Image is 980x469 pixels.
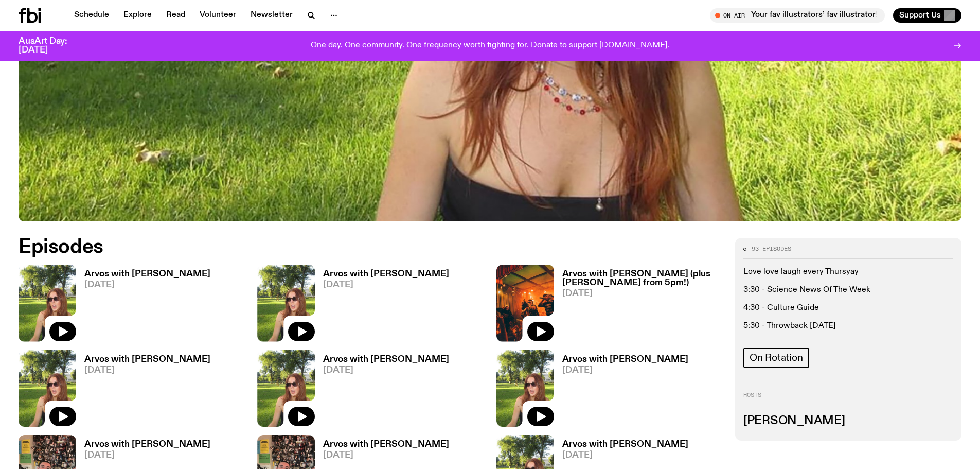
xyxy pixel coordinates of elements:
a: Explore [117,8,158,23]
img: Lizzie Bowles is sitting in a bright green field of grass, with dark sunglasses and a black top. ... [19,350,76,427]
a: Arvos with [PERSON_NAME][DATE] [554,355,688,427]
p: 5:30 - Throwback [DATE] [743,321,953,331]
a: Read [160,8,191,23]
h3: Arvos with [PERSON_NAME] (plus [PERSON_NAME] from 5pm!) [562,270,723,287]
p: Love love laugh every Thursyay [743,267,953,277]
h3: Arvos with [PERSON_NAME] [323,355,449,364]
button: On AirYour fav illustrators’ fav illustrator! ([PERSON_NAME]) [710,8,885,23]
a: Volunteer [193,8,242,23]
span: [DATE] [562,289,723,298]
h3: Arvos with [PERSON_NAME] [562,440,688,449]
span: [DATE] [323,451,449,460]
span: [DATE] [84,281,210,289]
a: Schedule [68,8,115,23]
h3: Arvos with [PERSON_NAME] [84,270,210,279]
span: Support Us [899,11,941,20]
img: Lizzie Bowles is sitting in a bright green field of grass, with dark sunglasses and a black top. ... [496,350,554,427]
img: Lizzie Bowles is sitting in a bright green field of grass, with dark sunglasses and a black top. ... [257,265,315,341]
a: Arvos with [PERSON_NAME] (plus [PERSON_NAME] from 5pm!)[DATE] [554,270,723,341]
a: Arvos with [PERSON_NAME][DATE] [315,355,449,427]
h3: Arvos with [PERSON_NAME] [323,270,449,279]
h3: Arvos with [PERSON_NAME] [323,440,449,449]
span: [DATE] [562,366,688,375]
p: 3:30 - Science News Of The Week [743,285,953,295]
span: [DATE] [84,366,210,375]
span: On Rotation [750,352,803,363]
h2: Hosts [743,392,953,405]
span: [DATE] [323,281,449,289]
h3: AusArt Day: [DATE] [19,37,84,55]
img: Lizzie Bowles is sitting in a bright green field of grass, with dark sunglasses and a black top. ... [257,350,315,427]
span: [DATE] [562,451,688,460]
a: Newsletter [244,8,299,23]
span: [DATE] [323,366,449,375]
a: Arvos with [PERSON_NAME][DATE] [315,270,449,341]
h3: Arvos with [PERSON_NAME] [562,355,688,364]
h3: [PERSON_NAME] [743,415,953,427]
img: Lizzie Bowles is sitting in a bright green field of grass, with dark sunglasses and a black top. ... [19,265,76,341]
h3: Arvos with [PERSON_NAME] [84,355,210,364]
a: Arvos with [PERSON_NAME][DATE] [76,270,210,341]
p: 4:30 - Culture Guide [743,303,953,313]
span: 93 episodes [752,246,791,252]
button: Support Us [893,8,961,23]
a: On Rotation [743,348,809,368]
span: [DATE] [84,451,210,460]
p: One day. One community. One frequency worth fighting for. Donate to support [DOMAIN_NAME]. [311,41,669,50]
h3: Arvos with [PERSON_NAME] [84,440,210,449]
a: Arvos with [PERSON_NAME][DATE] [76,355,210,427]
h2: Episodes [19,238,643,256]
